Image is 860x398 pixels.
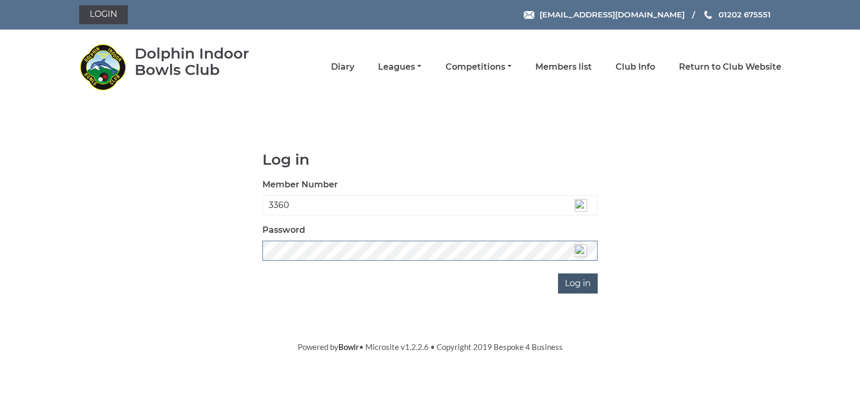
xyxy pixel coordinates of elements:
[262,151,598,168] h1: Log in
[524,8,684,21] a: Email [EMAIL_ADDRESS][DOMAIN_NAME]
[704,11,712,19] img: Phone us
[331,61,354,73] a: Diary
[574,199,587,212] img: npw-badge-icon-locked.svg
[298,342,563,352] span: Powered by • Microsite v1.2.2.6 • Copyright 2019 Bespoke 4 Business
[679,61,781,73] a: Return to Club Website
[574,244,587,257] img: npw-badge-icon-locked.svg
[718,10,770,20] span: 01202 675551
[445,61,511,73] a: Competitions
[262,224,305,236] label: Password
[524,11,534,19] img: Email
[338,342,359,352] a: Bowlr
[535,61,592,73] a: Members list
[616,61,655,73] a: Club Info
[703,8,770,21] a: Phone us 01202 675551
[135,45,280,78] div: Dolphin Indoor Bowls Club
[378,61,421,73] a: Leagues
[539,10,684,20] span: [EMAIL_ADDRESS][DOMAIN_NAME]
[558,273,598,293] input: Log in
[79,5,128,24] a: Login
[262,178,338,191] label: Member Number
[79,43,127,91] img: Dolphin Indoor Bowls Club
